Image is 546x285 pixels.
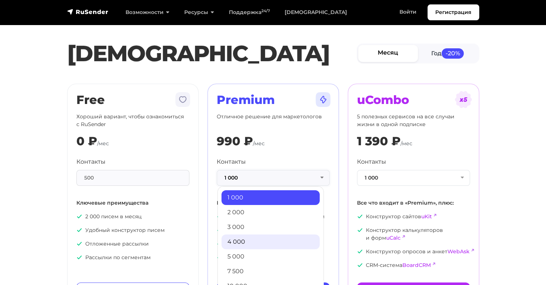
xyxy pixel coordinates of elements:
p: 2 000 писем в месяц [76,213,189,220]
img: icon-ok.svg [217,254,223,260]
label: Контакты [76,157,106,166]
button: 1 000 [217,170,330,186]
a: Войти [392,4,424,20]
img: icon-ok.svg [76,213,82,219]
h1: [DEMOGRAPHIC_DATA] [67,40,357,67]
p: 5 полезных сервисов на все случаи жизни в одной подписке [357,113,470,128]
a: Месяц [358,45,418,62]
a: 4 000 [222,234,320,249]
a: Год [418,45,478,62]
img: tarif-free.svg [174,91,192,108]
a: Ресурсы [177,5,222,20]
p: CRM-система [357,261,470,269]
a: WebAsk [447,248,470,255]
div: 990 ₽ [217,134,253,148]
img: icon-ok.svg [217,213,223,219]
p: Конструктор сайтов [357,213,470,220]
p: Все что входит в «Free», плюс: [217,199,330,207]
span: /мес [97,140,109,147]
img: icon-ok.svg [357,227,363,233]
p: Приоритетная модерация [217,254,330,261]
a: 3 000 [222,220,320,234]
span: /мес [401,140,412,147]
h2: uCombo [357,93,470,107]
img: icon-ok.svg [217,241,223,247]
p: Все что входит в «Premium», плюс: [357,199,470,207]
img: tarif-ucombo.svg [454,91,472,108]
button: 1 000 [357,170,470,186]
img: icon-ok.svg [76,254,82,260]
a: BoardCRM [402,262,431,268]
p: Ключевые преимущества [76,199,189,207]
a: Поддержка24/7 [222,5,277,20]
a: 2 000 [222,205,320,220]
div: 1 390 ₽ [357,134,401,148]
p: Отличное решение для маркетологов [217,113,330,128]
img: icon-ok.svg [217,227,223,233]
img: RuSender [67,8,109,15]
a: [DEMOGRAPHIC_DATA] [277,5,354,20]
img: tarif-premium.svg [314,91,332,108]
img: icon-ok.svg [357,262,363,268]
p: Неограниченное количество писем [217,213,330,220]
p: Приоритетная поддержка [217,226,330,234]
a: 7 500 [222,264,320,279]
sup: 24/7 [261,8,270,13]
p: Удобный конструктор писем [76,226,189,234]
h2: Premium [217,93,330,107]
a: Возможности [118,5,177,20]
h2: Free [76,93,189,107]
img: icon-ok.svg [357,213,363,219]
a: 1 000 [222,190,320,205]
p: Отложенные рассылки [76,240,189,248]
a: uKit [421,213,432,220]
label: Контакты [217,157,246,166]
p: Рассылки по сегментам [76,254,189,261]
a: uCalc [386,234,401,241]
p: Хороший вариант, чтобы ознакомиться с RuSender [76,113,189,128]
img: icon-ok.svg [357,248,363,254]
img: icon-ok.svg [76,241,82,247]
a: 5 000 [222,249,320,264]
div: 0 ₽ [76,134,97,148]
img: icon-ok.svg [76,227,82,233]
span: -20% [442,48,464,58]
label: Контакты [357,157,386,166]
a: Регистрация [427,4,479,20]
p: Конструктор калькуляторов и форм [357,226,470,242]
span: /мес [253,140,265,147]
p: Помощь с импортом базы [217,240,330,248]
p: Конструктор опросов и анкет [357,248,470,256]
